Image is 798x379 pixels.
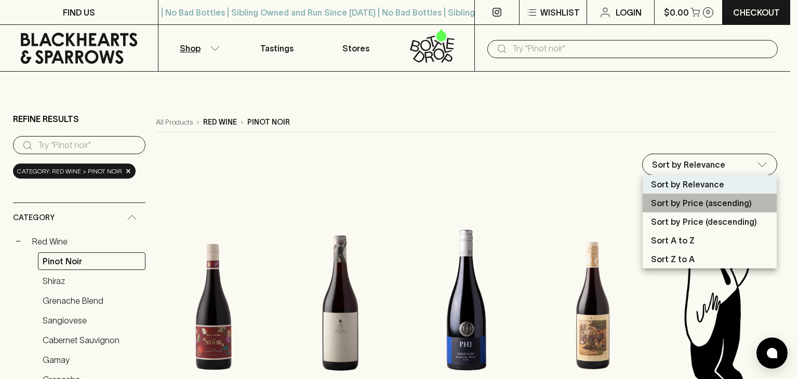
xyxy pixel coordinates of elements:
[651,234,695,247] p: Sort A to Z
[767,348,777,358] img: bubble-icon
[651,197,752,209] p: Sort by Price (ascending)
[651,178,724,191] p: Sort by Relevance
[651,253,695,265] p: Sort Z to A
[651,215,757,228] p: Sort by Price (descending)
